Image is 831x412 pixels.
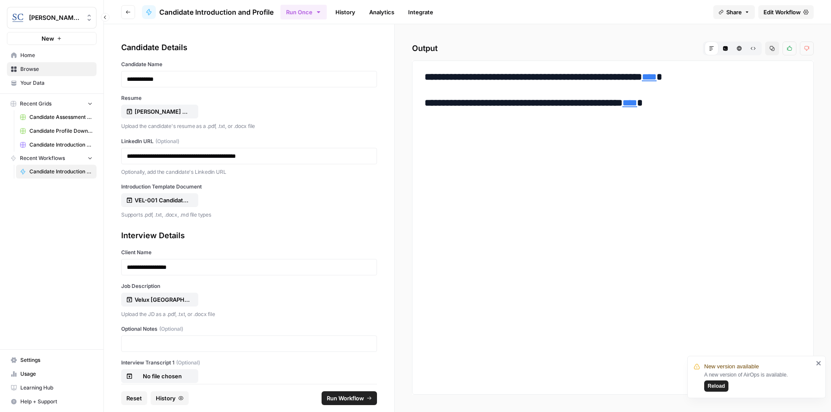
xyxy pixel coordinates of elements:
[121,293,198,307] button: Velux [GEOGRAPHIC_DATA] Director of Product Development Recruitment Profile.pdf
[156,394,176,402] span: History
[29,141,93,149] span: Candidate Introduction Download Sheet
[708,382,725,390] span: Reload
[121,249,377,256] label: Client Name
[758,5,814,19] a: Edit Workflow
[135,107,190,116] p: [PERSON_NAME] Resume.pdf
[20,154,65,162] span: Recent Workflows
[121,193,198,207] button: VEL-001 Candidate Introduction Template.docx
[121,369,198,383] button: No file chosen
[20,384,93,392] span: Learning Hub
[763,8,801,16] span: Edit Workflow
[155,137,179,145] span: (Optional)
[7,48,97,62] a: Home
[322,391,377,405] button: Run Workflow
[704,362,759,371] span: New version available
[16,110,97,124] a: Candidate Assessment Download Sheet
[29,168,93,176] span: Candidate Introduction and Profile
[135,295,190,304] p: Velux [GEOGRAPHIC_DATA] Director of Product Development Recruitment Profile.pdf
[20,398,93,406] span: Help + Support
[364,5,399,19] a: Analytics
[403,5,438,19] a: Integrate
[327,394,364,402] span: Run Workflow
[20,356,93,364] span: Settings
[726,8,742,16] span: Share
[7,152,97,165] button: Recent Workflows
[704,380,728,392] button: Reload
[16,138,97,152] a: Candidate Introduction Download Sheet
[330,5,361,19] a: History
[704,371,813,392] div: A new version of AirOps is available.
[42,34,54,43] span: New
[121,94,377,102] label: Resume
[7,395,97,409] button: Help + Support
[20,79,93,87] span: Your Data
[121,137,377,145] label: LinkedIn URL
[121,61,377,68] label: Candidate Name
[121,168,377,176] p: Optionally, add the candidate's Linkedin URL
[713,5,755,19] button: Share
[121,122,377,131] p: Upload the candidate's resume as a .pdf, .txt, or .docx file
[7,76,97,90] a: Your Data
[121,310,377,319] p: Upload the JD as a .pdf, .txt, or .docx file
[10,10,26,26] img: Stanton Chase Nashville Logo
[7,62,97,76] a: Browse
[121,183,377,191] label: Introduction Template Document
[121,359,377,367] label: Interview Transcript 1
[7,32,97,45] button: New
[29,127,93,135] span: Candidate Profile Download Sheet
[7,7,97,29] button: Workspace: Stanton Chase Nashville
[7,381,97,395] a: Learning Hub
[16,165,97,179] a: Candidate Introduction and Profile
[121,230,377,242] div: Interview Details
[151,391,189,405] button: History
[20,370,93,378] span: Usage
[29,13,81,22] span: [PERSON_NAME] [GEOGRAPHIC_DATA]
[816,360,822,367] button: close
[20,51,93,59] span: Home
[121,42,377,54] div: Candidate Details
[126,394,142,402] span: Reset
[135,372,190,380] p: No file chosen
[7,97,97,110] button: Recent Grids
[159,325,183,333] span: (Optional)
[7,367,97,381] a: Usage
[176,359,200,367] span: (Optional)
[280,5,327,19] button: Run Once
[121,391,147,405] button: Reset
[121,211,377,219] p: Supports .pdf, .txt, .docx, .md file types
[121,282,377,290] label: Job Description
[135,196,190,204] p: VEL-001 Candidate Introduction Template.docx
[121,105,198,118] button: [PERSON_NAME] Resume.pdf
[142,5,274,19] a: Candidate Introduction and Profile
[20,100,52,108] span: Recent Grids
[20,65,93,73] span: Browse
[7,353,97,367] a: Settings
[121,325,377,333] label: Optional Notes
[16,124,97,138] a: Candidate Profile Download Sheet
[29,113,93,121] span: Candidate Assessment Download Sheet
[412,42,814,55] h2: Output
[159,7,274,17] span: Candidate Introduction and Profile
